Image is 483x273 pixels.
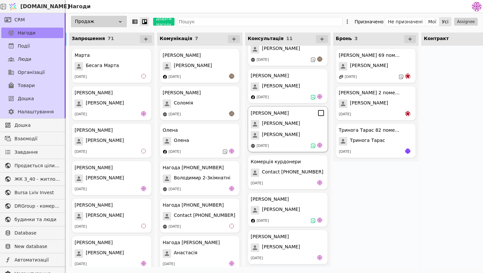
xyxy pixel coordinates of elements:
span: Запрошення [72,36,105,41]
span: Автоматизації [14,257,60,263]
div: [PERSON_NAME] [75,239,113,246]
div: [PERSON_NAME][PERSON_NAME][DATE]de [248,192,328,227]
span: [PERSON_NAME] [86,249,124,258]
div: [DATE] [169,149,181,155]
div: [DATE] [257,143,269,149]
div: Тринога Тарас 82 помешкання [339,127,401,134]
a: Події [1,41,63,51]
img: vi [141,148,146,154]
div: [PERSON_NAME]Соломія[DATE]an [160,86,240,121]
button: Усі [439,17,451,26]
span: Контракт [424,36,449,41]
a: New database [1,241,63,252]
div: [PERSON_NAME][PERSON_NAME][DATE]de [72,161,152,195]
img: facebook.svg [251,95,255,100]
span: Володимир 2-3кімнатні [174,174,230,183]
div: [PERSON_NAME] 2 помешкання[PERSON_NAME][DATE]bo [336,86,416,121]
div: [DATE] [75,224,87,230]
span: [PERSON_NAME] [86,212,124,220]
img: de [229,261,234,266]
a: Додати Нагоду [149,18,174,26]
span: DRGroup - комерційна нерухоомість [14,203,60,210]
div: [PERSON_NAME] [75,164,113,171]
img: affiliate-program.svg [339,75,343,79]
span: 3 [355,36,358,41]
img: online-store.svg [163,112,167,117]
img: Logo [8,0,18,13]
div: [DATE] [339,112,351,117]
span: Комунікація [160,36,192,41]
div: [PERSON_NAME][PERSON_NAME][DATE]an [160,48,240,83]
span: Соломія [174,100,193,108]
div: Нагода [PHONE_NUMBER] [163,164,224,171]
span: Взаємодії [14,135,60,142]
div: Продаж [71,16,127,27]
div: Комерція курдонериContact [PHONE_NUMBER][DATE]de [248,155,328,190]
input: Пошук [177,17,343,26]
span: Олена [174,137,189,146]
div: [DATE] [163,262,175,267]
span: [PERSON_NAME] [262,206,300,215]
a: Автоматизації [1,255,63,265]
div: [PERSON_NAME][PERSON_NAME][DATE]de [72,86,152,121]
div: Олена [163,127,178,134]
div: [PERSON_NAME][PERSON_NAME][DATE]de [248,69,328,103]
div: [PERSON_NAME] 69 помешкання [339,52,401,59]
span: 11 [286,36,292,41]
div: [DATE] [257,95,269,100]
a: будинки та люди [1,214,63,225]
img: facebook.svg [251,218,255,223]
div: [DATE] [75,187,87,192]
div: [DATE] [251,181,263,186]
a: Database [1,228,63,238]
div: [DATE] [257,218,269,224]
div: Нагода [PERSON_NAME][PERSON_NAME][DATE]an [248,31,328,66]
span: Люди [18,56,31,63]
img: de [229,148,234,154]
span: [DOMAIN_NAME] [20,3,70,11]
div: [PERSON_NAME] 69 помешкання[PERSON_NAME][DATE]bo [336,48,416,83]
div: [PERSON_NAME][PERSON_NAME][PERSON_NAME][DATE]de [248,106,328,152]
div: Нагода [PERSON_NAME] [163,239,220,246]
span: Database [14,230,60,237]
span: New database [14,243,60,250]
img: online-store.svg [251,144,255,148]
span: Завдання [14,149,38,156]
div: Призначено [355,17,383,26]
div: Нагода [PHONE_NUMBER]Володимир 2-3кімнатні[DATE]de [160,161,240,195]
div: [DATE] [345,74,357,80]
img: de [141,186,146,191]
span: Продається цілий будинок [PERSON_NAME] нерухомість [14,162,60,169]
span: [PERSON_NAME] [174,62,212,71]
img: bo [405,111,410,116]
div: [DATE] [75,262,87,267]
span: Нагоди [18,30,35,36]
span: ЖК З_40 - житлова та комерційна нерухомість класу Преміум [14,176,60,183]
a: [DOMAIN_NAME] [7,0,66,13]
div: [PERSON_NAME] [251,196,289,203]
div: [PERSON_NAME] 2 помешкання [339,89,401,96]
button: Мої [425,17,439,26]
div: [DATE] [339,149,351,155]
span: [PERSON_NAME] [262,120,300,128]
img: vi [141,74,146,79]
a: DRGroup - комерційна нерухоомість [1,201,63,211]
img: online-store.svg [163,224,167,229]
div: [PERSON_NAME] [163,52,201,59]
img: online-store.svg [163,187,167,192]
img: de [317,255,322,260]
div: [DATE] [75,112,87,117]
span: Події [18,43,30,50]
span: [PERSON_NAME] [86,100,124,108]
span: Contact [PHONE_NUMBER] [174,212,235,220]
span: Дошка [18,95,34,102]
div: [DATE] [169,112,181,117]
img: an [229,111,234,116]
img: Яр [405,148,410,154]
div: [DATE] [75,74,87,80]
button: Додати Нагоду [153,18,174,26]
h2: Нагоди [66,3,91,11]
span: Дошка [14,122,60,129]
a: Налаштування [1,106,63,117]
div: [DATE] [169,74,181,80]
